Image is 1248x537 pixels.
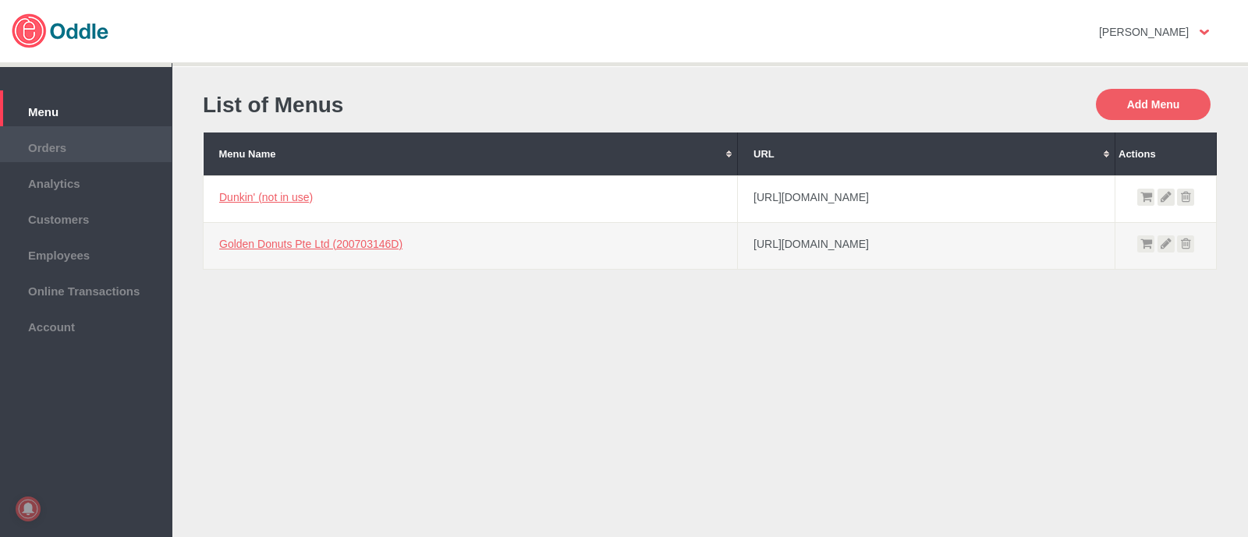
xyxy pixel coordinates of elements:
th: URL: No sort applied, activate to apply an ascending sort [738,132,1115,175]
img: user-option-arrow.png [1200,30,1209,35]
h1: List of Menus [203,93,702,118]
a: Dunkin' (not in use) [219,191,313,203]
button: Add Menu [1096,89,1211,120]
span: Menu [8,101,164,118]
span: Analytics [8,173,164,190]
span: Employees [8,245,164,262]
div: Menu Name [219,148,722,160]
th: Menu Name: No sort applied, activate to apply an ascending sort [204,132,738,175]
span: Account [8,316,164,334]
div: URL [753,148,1099,160]
span: Customers [8,209,164,226]
th: Actions: No sort applied, sorting is disabled [1115,132,1217,175]
strong: [PERSON_NAME] [1099,26,1189,38]
a: Golden Donuts Pte Ltd (200703146D) [219,238,402,250]
td: [URL][DOMAIN_NAME] [738,222,1115,269]
span: Online Transactions [8,281,164,298]
div: Actions [1119,148,1213,160]
span: Orders [8,137,164,154]
td: [URL][DOMAIN_NAME] [738,175,1115,222]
